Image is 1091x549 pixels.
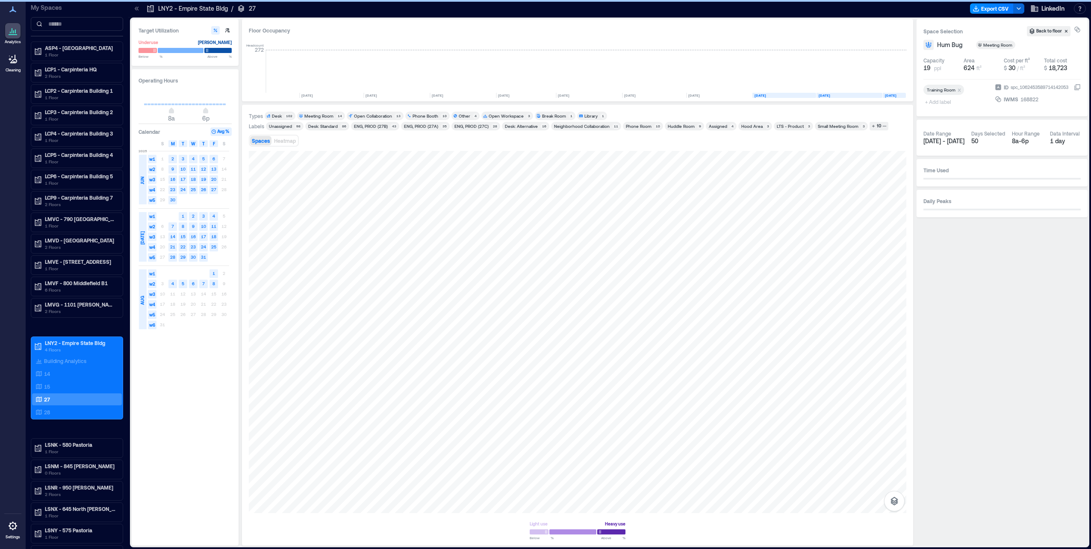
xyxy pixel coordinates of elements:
[498,93,510,97] text: [DATE]
[148,269,156,278] span: w1
[180,166,186,171] text: 10
[170,187,175,192] text: 23
[212,271,215,276] text: 1
[45,491,117,498] p: 2 Floors
[201,234,206,239] text: 17
[1004,65,1007,71] span: $
[45,280,117,286] p: LMVF - 800 Middlefield B1
[870,122,888,130] button: 10
[45,527,117,534] p: LSNY - 575 Pastoria
[211,244,216,249] text: 25
[180,244,186,249] text: 22
[148,321,156,329] span: w6
[366,93,377,97] text: [DATE]
[45,469,117,476] p: 0 Floors
[171,140,175,147] span: M
[45,244,117,251] p: 2 Floors
[601,535,625,540] span: Above %
[45,301,117,308] p: LMVG - 1101 [PERSON_NAME] B7
[171,224,174,229] text: 7
[934,65,941,71] span: ppl
[301,93,313,97] text: [DATE]
[605,519,625,528] div: Heavy use
[44,409,50,416] p: 28
[45,441,117,448] p: LSNK - 580 Pastoria
[44,383,50,390] p: 15
[626,123,652,129] div: Phone Room
[45,505,117,512] p: LSNX - 645 North [PERSON_NAME]
[272,136,298,145] button: Heatmap
[1008,64,1015,71] span: 30
[211,187,216,192] text: 27
[1044,65,1047,71] span: $
[923,130,951,137] div: Date Range
[923,137,964,145] span: [DATE] - [DATE]
[983,42,1014,48] div: Meeting Room
[340,124,348,129] div: 86
[336,113,343,118] div: 14
[211,234,216,239] text: 18
[554,123,610,129] div: Neighborhood Collaboration
[148,212,156,221] span: w1
[45,87,117,94] p: LCP2 - Carpinteria Building 1
[210,127,232,136] button: Avg %
[1050,137,1081,145] div: 1 day
[45,339,117,346] p: LNY2 - Empire State Bldg
[148,310,156,319] span: w5
[139,54,162,59] span: Below %
[212,281,215,286] text: 8
[45,151,117,158] p: LCP5 - Carpinteria Building 4
[180,234,186,239] text: 15
[1017,65,1025,71] span: / ft²
[250,136,271,145] button: Spaces
[252,138,270,144] span: Spaces
[730,124,735,129] div: 4
[274,138,296,144] span: Heatmap
[3,516,23,542] a: Settings
[45,194,117,201] p: LCP9 - Carpinteria Building 7
[269,123,292,129] div: Unassigned
[45,44,117,51] p: ASP4 - [GEOGRAPHIC_DATA]
[741,123,763,129] div: Hood Area
[1041,4,1064,13] span: LinkedIn
[192,213,195,218] text: 2
[192,281,195,286] text: 6
[198,38,232,47] div: [PERSON_NAME]
[212,213,215,218] text: 4
[139,296,146,305] span: AUG
[6,68,21,73] p: Cleaning
[923,197,1081,205] h3: Daily Peaks
[454,123,489,129] div: ENG, PROD (27C)
[249,112,263,119] div: Types
[148,186,156,194] span: w4
[45,215,117,222] p: LMVC - 790 [GEOGRAPHIC_DATA] B2
[180,177,186,182] text: 17
[1004,83,1008,91] span: ID
[1010,83,1069,91] div: spc_1062453589714142053
[148,175,156,184] span: w3
[139,76,232,85] h3: Operating Hours
[213,140,215,147] span: F
[45,73,117,80] p: 2 Floors
[818,123,858,129] div: Small Meeting Room
[923,27,1027,35] h3: Space Selection
[885,93,896,97] text: [DATE]
[45,237,117,244] p: LMVD - [GEOGRAPHIC_DATA]
[777,123,804,129] div: LTS - Product
[192,156,195,161] text: 4
[971,137,1005,145] div: 50
[1012,130,1040,137] div: Hour Range
[180,187,186,192] text: 24
[542,113,566,119] div: Break Room
[354,123,388,129] div: ENG, PROD (27B)
[937,41,962,49] span: Hum Bug
[191,166,196,171] text: 11
[45,265,117,272] p: 1 Floor
[211,166,216,171] text: 13
[1004,95,1018,103] span: IWMS
[139,231,146,245] span: [DATE]
[182,213,184,218] text: 1
[148,290,156,298] span: w3
[192,224,195,229] text: 9
[148,155,156,163] span: w1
